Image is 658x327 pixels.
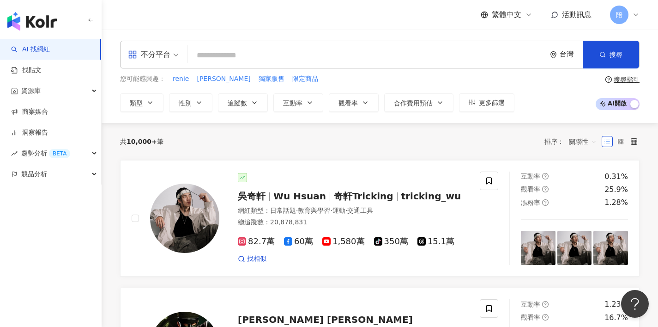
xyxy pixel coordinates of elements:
[11,66,42,75] a: 找貼文
[338,99,358,107] span: 觀看率
[604,172,628,182] div: 0.31%
[298,207,330,214] span: 教育與學習
[197,74,250,84] span: [PERSON_NAME]
[169,93,212,112] button: 性別
[616,10,622,20] span: 陪
[21,80,41,101] span: 資源庫
[238,191,266,202] span: 吳奇軒
[521,301,540,308] span: 互動率
[330,207,332,214] span: ·
[347,207,373,214] span: 交通工具
[11,107,48,117] a: 商案媒合
[218,93,268,112] button: 追蹤數
[542,173,549,179] span: question-circle
[542,199,549,206] span: question-circle
[49,149,70,158] div: BETA
[238,218,469,227] div: 總追蹤數 ： 20,878,831
[329,93,379,112] button: 觀看率
[604,197,628,208] div: 1.28%
[322,237,365,247] span: 1,580萬
[273,93,323,112] button: 互動率
[345,207,347,214] span: ·
[374,237,408,247] span: 350萬
[521,231,555,265] img: post-image
[120,138,163,145] div: 共 筆
[130,99,143,107] span: 類型
[120,160,640,277] a: KOL Avatar吳奇軒Wu Hsuan奇軒Trickingtricking_wu網紅類型：日常話題·教育與學習·運動·交通工具總追蹤數：20,878,83182.7萬60萬1,580萬350...
[605,76,612,83] span: question-circle
[11,45,50,54] a: searchAI 找網紅
[284,237,313,247] span: 60萬
[604,185,628,195] div: 25.9%
[521,173,540,180] span: 互動率
[259,74,284,84] span: 獨家販售
[593,231,628,265] img: post-image
[247,254,266,264] span: 找相似
[283,99,302,107] span: 互動率
[459,93,514,112] button: 更多篩選
[21,164,47,185] span: 競品分析
[521,314,540,321] span: 觀看率
[238,314,413,325] span: [PERSON_NAME] [PERSON_NAME]
[614,76,640,83] div: 搜尋指引
[11,128,48,137] a: 洞察報告
[604,299,628,309] div: 1.23%
[334,191,393,202] span: 奇軒Tricking
[11,150,18,157] span: rise
[127,138,157,145] span: 10,000+
[120,93,163,112] button: 類型
[228,99,247,107] span: 追蹤數
[542,186,549,192] span: question-circle
[479,99,505,106] span: 更多篩選
[296,207,298,214] span: ·
[417,237,454,247] span: 15.1萬
[621,290,649,318] iframe: Help Scout Beacon - Open
[544,134,602,149] div: 排序：
[394,99,433,107] span: 合作費用預估
[542,301,549,308] span: question-circle
[270,207,296,214] span: 日常話題
[292,74,318,84] span: 限定商品
[128,47,170,62] div: 不分平台
[384,93,453,112] button: 合作費用預估
[569,134,597,149] span: 關聯性
[273,191,326,202] span: Wu Hsuan
[583,41,639,68] button: 搜尋
[542,314,549,321] span: question-circle
[562,10,592,19] span: 活動訊息
[238,237,275,247] span: 82.7萬
[332,207,345,214] span: 運動
[604,313,628,323] div: 16.7%
[7,12,57,31] img: logo
[120,74,165,84] span: 您可能感興趣：
[150,184,219,253] img: KOL Avatar
[521,199,540,206] span: 漲粉率
[179,99,192,107] span: 性別
[258,74,285,84] button: 獨家販售
[238,254,266,264] a: 找相似
[610,51,622,58] span: 搜尋
[401,191,461,202] span: tricking_wu
[128,50,137,59] span: appstore
[173,74,189,84] span: renie
[521,185,540,193] span: 觀看率
[560,50,583,58] div: 台灣
[292,74,319,84] button: 限定商品
[557,231,592,265] img: post-image
[196,74,251,84] button: [PERSON_NAME]
[238,206,469,216] div: 網紅類型 ：
[550,51,557,58] span: environment
[21,143,70,164] span: 趨勢分析
[492,10,521,20] span: 繁體中文
[172,74,189,84] button: renie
